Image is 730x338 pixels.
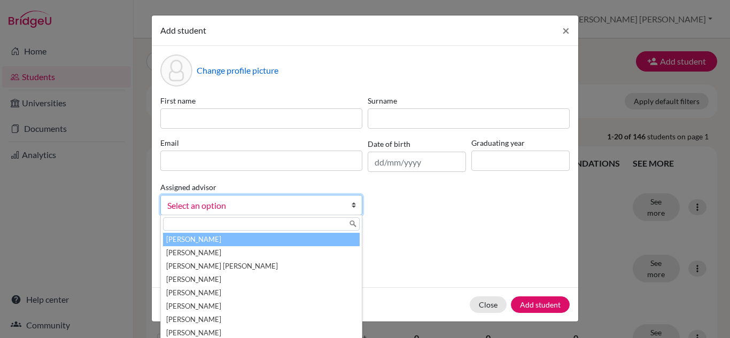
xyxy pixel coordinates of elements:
p: Parents [160,232,570,245]
span: × [562,22,570,38]
label: Email [160,137,362,148]
button: Close [470,296,507,313]
label: Surname [368,95,570,106]
li: [PERSON_NAME] [163,233,360,246]
button: Close [554,15,578,45]
label: First name [160,95,362,106]
input: dd/mm/yyyy [368,152,466,172]
li: [PERSON_NAME] [PERSON_NAME] [163,260,360,273]
label: Assigned advisor [160,182,216,193]
li: [PERSON_NAME] [163,313,360,326]
li: [PERSON_NAME] [163,286,360,300]
li: [PERSON_NAME] [163,246,360,260]
label: Graduating year [471,137,570,148]
div: Profile picture [160,54,192,87]
label: Date of birth [368,138,410,150]
button: Add student [511,296,570,313]
li: [PERSON_NAME] [163,300,360,313]
li: [PERSON_NAME] [163,273,360,286]
span: Select an option [167,199,341,213]
span: Add student [160,25,206,35]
